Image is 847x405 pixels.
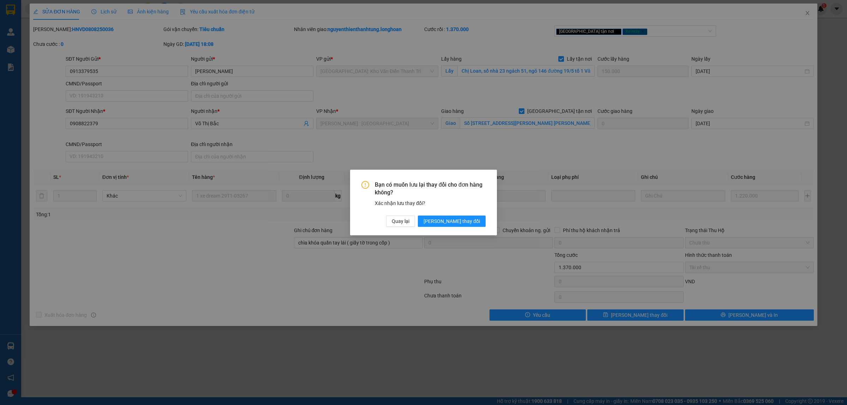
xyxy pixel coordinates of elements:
[392,217,409,225] span: Quay lại
[375,199,486,207] div: Xác nhận lưu thay đổi?
[375,181,486,197] span: Bạn có muốn lưu lại thay đổi cho đơn hàng không?
[386,216,415,227] button: Quay lại
[418,216,486,227] button: [PERSON_NAME] thay đổi
[423,217,480,225] span: [PERSON_NAME] thay đổi
[361,181,369,189] span: exclamation-circle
